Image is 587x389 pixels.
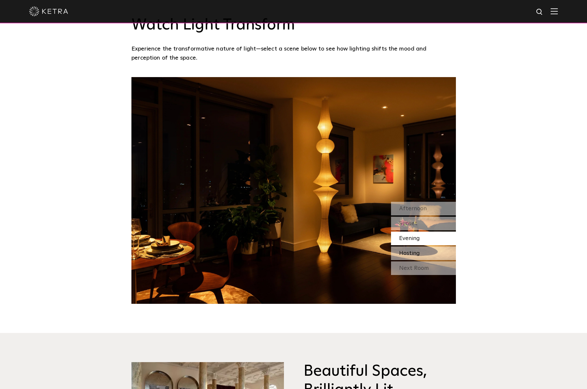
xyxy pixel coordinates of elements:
[399,250,420,256] span: Hosting
[399,235,420,241] span: Evening
[551,8,558,14] img: Hamburger%20Nav.svg
[391,261,456,275] div: Next Room
[536,8,544,16] img: search icon
[131,16,456,35] h3: Watch Light Transform
[131,44,453,63] p: Experience the transformative nature of light—select a scene below to see how lighting shifts the...
[399,206,427,212] span: Afternoon
[29,6,68,16] img: ketra-logo-2019-white
[399,221,417,226] span: Sunset
[131,77,456,304] img: SS_HBD_LivingRoom_Desktop_03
